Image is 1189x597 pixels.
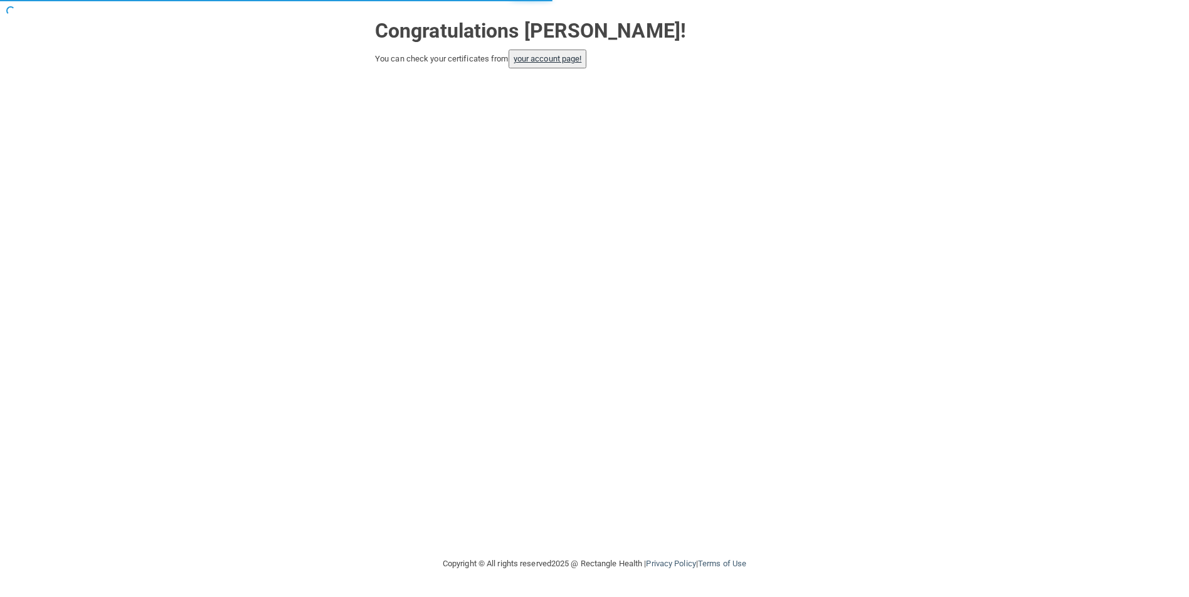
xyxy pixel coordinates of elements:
[375,50,814,68] div: You can check your certificates from
[514,54,582,63] a: your account page!
[375,19,686,43] strong: Congratulations [PERSON_NAME]!
[646,559,695,568] a: Privacy Policy
[698,559,746,568] a: Terms of Use
[366,544,823,584] div: Copyright © All rights reserved 2025 @ Rectangle Health | |
[509,50,587,68] button: your account page!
